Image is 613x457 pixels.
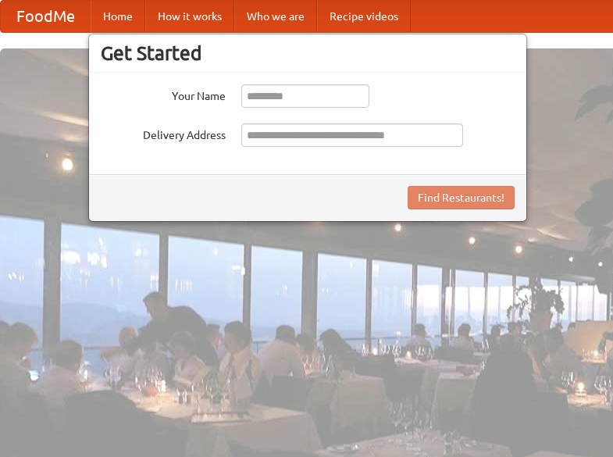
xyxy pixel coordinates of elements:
[234,1,317,32] a: Who we are
[91,1,145,32] a: Home
[317,1,411,32] a: Recipe videos
[101,41,515,65] h3: Get Started
[1,1,91,32] a: FoodMe
[101,123,226,143] label: Delivery Address
[145,1,234,32] a: How it works
[408,186,515,209] button: Find Restaurants!
[101,84,226,104] label: Your Name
